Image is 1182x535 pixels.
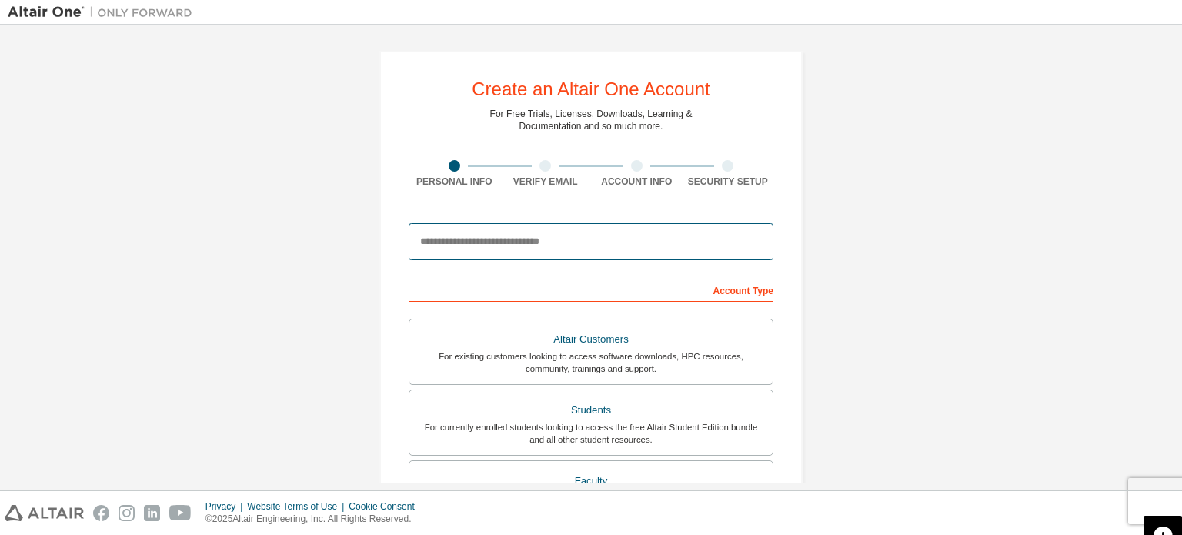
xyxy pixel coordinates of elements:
img: facebook.svg [93,505,109,521]
div: For currently enrolled students looking to access the free Altair Student Edition bundle and all ... [419,421,763,446]
div: Altair Customers [419,329,763,350]
p: © 2025 Altair Engineering, Inc. All Rights Reserved. [205,513,424,526]
div: Account Type [409,277,773,302]
img: youtube.svg [169,505,192,521]
div: Personal Info [409,176,500,188]
div: Privacy [205,500,247,513]
div: Security Setup [683,176,774,188]
div: Verify Email [500,176,592,188]
div: Account Info [591,176,683,188]
div: For existing customers looking to access software downloads, HPC resources, community, trainings ... [419,350,763,375]
div: Cookie Consent [349,500,423,513]
img: linkedin.svg [144,505,160,521]
div: Website Terms of Use [247,500,349,513]
div: Create an Altair One Account [472,80,710,99]
div: For Free Trials, Licenses, Downloads, Learning & Documentation and so much more. [490,108,693,132]
img: Altair One [8,5,200,20]
div: Faculty [419,470,763,492]
div: Students [419,400,763,421]
img: instagram.svg [119,505,135,521]
img: altair_logo.svg [5,505,84,521]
